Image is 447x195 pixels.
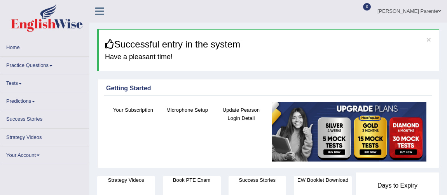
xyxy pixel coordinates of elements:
[0,74,89,90] a: Tests
[218,106,264,122] h4: Update Pearson Login Detail
[164,106,210,114] h4: Microphone Setup
[106,84,430,93] div: Getting Started
[365,182,430,189] h4: Days to Expiry
[0,146,89,162] a: Your Account
[105,39,433,49] h3: Successful entry in the system
[0,110,89,125] a: Success Stories
[0,39,89,54] a: Home
[163,176,221,184] h4: Book PTE Exam
[0,92,89,107] a: Predictions
[294,176,352,184] h4: EW Booklet Download
[363,3,371,11] span: 0
[272,102,426,162] img: small5.jpg
[0,128,89,144] a: Strategy Videos
[110,106,156,114] h4: Your Subscription
[426,35,431,44] button: ×
[105,53,433,61] h4: Have a pleasant time!
[97,176,155,184] h4: Strategy Videos
[0,56,89,72] a: Practice Questions
[229,176,286,184] h4: Success Stories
